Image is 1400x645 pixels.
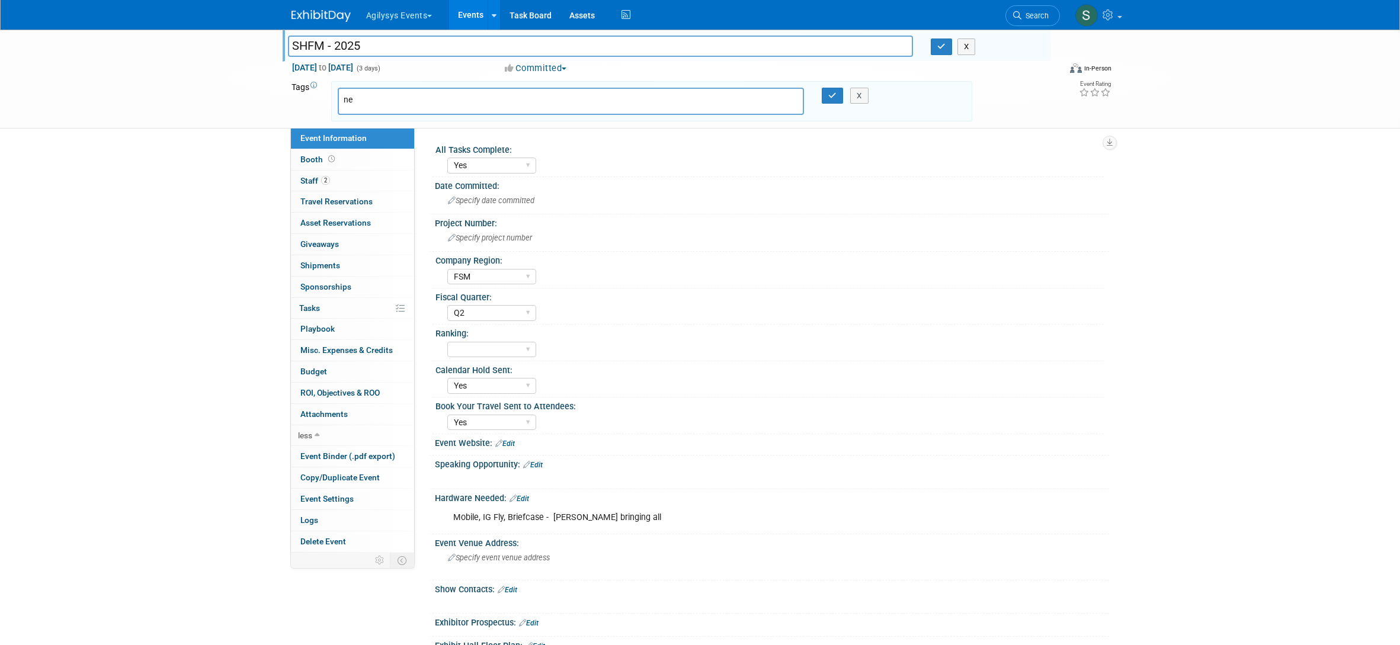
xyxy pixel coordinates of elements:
[448,233,532,242] span: Specify project number
[300,451,395,461] span: Event Binder (.pdf export)
[850,88,869,104] button: X
[300,537,346,546] span: Delete Event
[291,404,414,425] a: Attachments
[435,397,1104,412] div: Book Your Travel Sent to Attendees:
[300,261,340,270] span: Shipments
[300,197,373,206] span: Travel Reservations
[344,94,510,105] input: Type tag and hit enter
[1005,5,1060,26] a: Search
[300,155,337,164] span: Booth
[448,196,534,205] span: Specify date committed
[300,409,348,419] span: Attachments
[300,494,354,503] span: Event Settings
[291,531,414,552] a: Delete Event
[390,553,414,568] td: Toggle Event Tabs
[370,553,390,568] td: Personalize Event Tab Strip
[291,191,414,212] a: Travel Reservations
[291,383,414,403] a: ROI, Objectives & ROO
[1070,63,1082,73] img: Format-Inperson.png
[291,467,414,488] a: Copy/Duplicate Event
[291,234,414,255] a: Giveaways
[291,10,351,22] img: ExhibitDay
[435,252,1104,267] div: Company Region:
[300,388,380,397] span: ROI, Objectives & ROO
[990,62,1112,79] div: Event Format
[355,65,380,72] span: (3 days)
[291,255,414,276] a: Shipments
[299,303,320,313] span: Tasks
[435,455,1109,471] div: Speaking Opportunity:
[1075,4,1098,27] img: Salvatore Capizzi
[435,325,1104,339] div: Ranking:
[519,619,539,627] a: Edit
[1079,81,1111,87] div: Event Rating
[291,62,354,73] span: [DATE] [DATE]
[291,510,414,531] a: Logs
[291,425,414,446] a: less
[291,81,321,121] td: Tags
[435,214,1109,229] div: Project Number:
[435,534,1109,549] div: Event Venue Address:
[300,218,371,227] span: Asset Reservations
[435,288,1104,303] div: Fiscal Quarter:
[501,62,571,75] button: Committed
[448,553,550,562] span: Specify event venue address
[300,176,330,185] span: Staff
[435,614,1109,629] div: Exhibitor Prospectus:
[435,434,1109,450] div: Event Website:
[291,298,414,319] a: Tasks
[445,506,979,530] div: Mobile, IG Fly, Briefcase - [PERSON_NAME] bringing all
[291,277,414,297] a: Sponsorships
[498,586,517,594] a: Edit
[291,171,414,191] a: Staff2
[321,176,330,185] span: 2
[298,431,312,440] span: less
[435,361,1104,376] div: Calendar Hold Sent:
[291,446,414,467] a: Event Binder (.pdf export)
[300,345,393,355] span: Misc. Expenses & Credits
[291,128,414,149] a: Event Information
[435,141,1104,156] div: All Tasks Complete:
[291,340,414,361] a: Misc. Expenses & Credits
[435,580,1109,596] div: Show Contacts:
[291,489,414,509] a: Event Settings
[291,213,414,233] a: Asset Reservations
[435,489,1109,505] div: Hardware Needed:
[523,461,543,469] a: Edit
[291,149,414,170] a: Booth
[300,282,351,291] span: Sponsorships
[495,439,515,448] a: Edit
[510,495,529,503] a: Edit
[300,324,335,333] span: Playbook
[300,367,327,376] span: Budget
[1021,11,1049,20] span: Search
[291,361,414,382] a: Budget
[957,38,976,55] button: X
[300,515,318,525] span: Logs
[435,177,1109,192] div: Date Committed:
[326,155,337,163] span: Booth not reserved yet
[291,319,414,339] a: Playbook
[300,473,380,482] span: Copy/Duplicate Event
[317,63,328,72] span: to
[300,133,367,143] span: Event Information
[1084,64,1111,73] div: In-Person
[300,239,339,249] span: Giveaways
